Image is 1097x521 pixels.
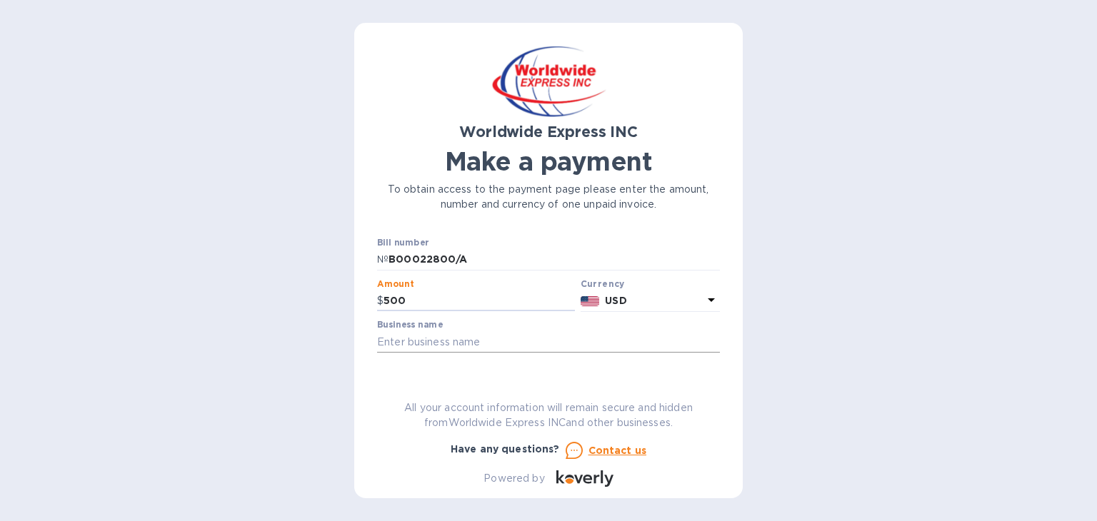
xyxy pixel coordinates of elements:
p: № [377,252,389,267]
input: Enter business name [377,331,720,353]
p: To obtain access to the payment page please enter the amount, number and currency of one unpaid i... [377,182,720,212]
p: Powered by [484,471,544,486]
p: $ [377,293,384,308]
b: Worldwide Express INC [459,123,637,141]
label: Business name [377,321,443,330]
img: USD [581,296,600,306]
b: Have any questions? [451,443,560,455]
label: Bill number [377,239,429,248]
b: USD [605,295,626,306]
input: Enter bill number [389,249,720,270]
b: Currency [581,278,625,289]
input: 0.00 [384,290,575,312]
p: All your account information will remain secure and hidden from Worldwide Express INC and other b... [377,400,720,430]
h1: Make a payment [377,146,720,176]
label: Amount [377,280,414,288]
u: Contact us [588,445,647,456]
